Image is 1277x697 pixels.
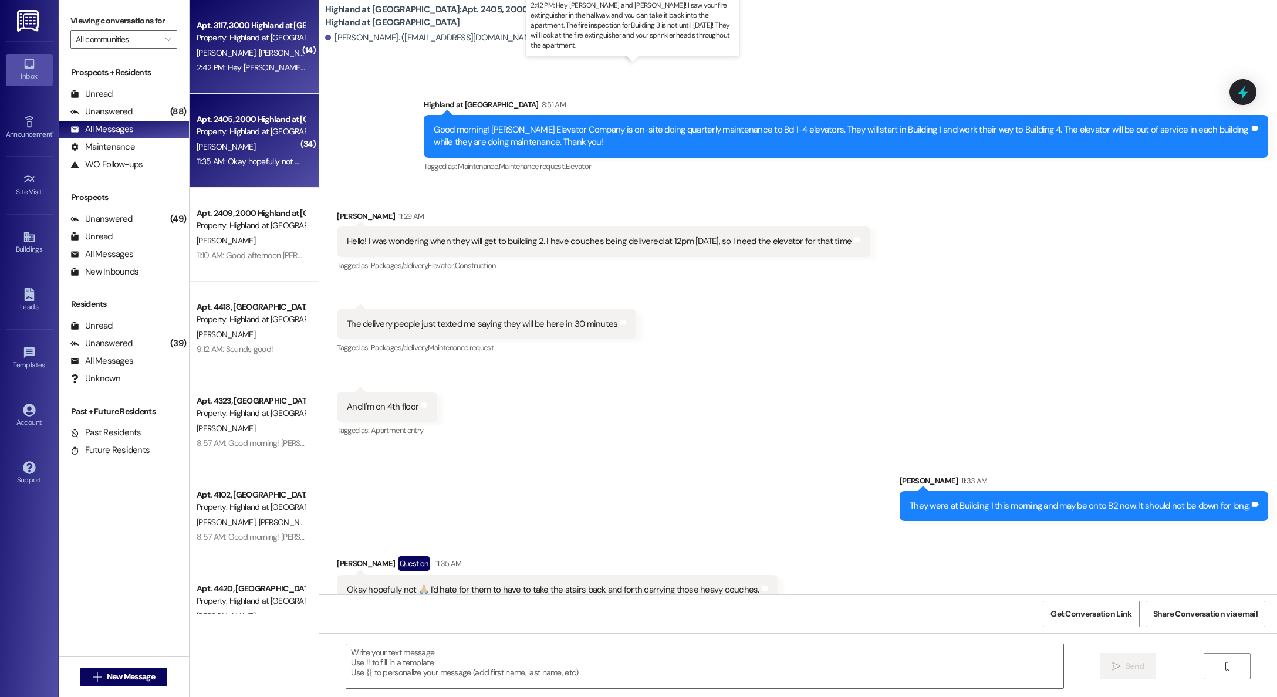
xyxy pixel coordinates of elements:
[70,88,113,100] div: Unread
[70,141,135,153] div: Maintenance
[325,32,541,44] div: [PERSON_NAME]. ([EMAIL_ADDRESS][DOMAIN_NAME])
[197,207,305,219] div: Apt. 2409, 2000 Highland at [GEOGRAPHIC_DATA]
[197,344,273,354] div: 9:12 AM: Sounds good!
[70,427,141,439] div: Past Residents
[197,32,305,44] div: Property: Highland at [GEOGRAPHIC_DATA]
[70,355,133,367] div: All Messages
[70,158,143,171] div: WO Follow-ups
[70,248,133,260] div: All Messages
[1222,662,1231,671] i: 
[347,584,759,596] div: Okay hopefully not 🙏🏼‌ I'd hate for them to have to take the stairs back and forth carrying those...
[197,250,771,260] div: 11:10 AM: Good afternoon [PERSON_NAME], we found a credit card with your name on it. Are you miss...
[45,359,47,367] span: •
[424,99,1268,115] div: Highland at [GEOGRAPHIC_DATA]
[371,260,428,270] span: Packages/delivery ,
[165,35,171,44] i: 
[6,400,53,432] a: Account
[197,489,305,501] div: Apt. 4102, [GEOGRAPHIC_DATA] at [GEOGRAPHIC_DATA]
[70,373,120,385] div: Unknown
[197,235,255,246] span: [PERSON_NAME]
[59,298,189,310] div: Residents
[424,158,1268,175] div: Tagged as:
[197,423,255,434] span: [PERSON_NAME]
[900,475,1268,491] div: [PERSON_NAME]
[347,235,852,248] div: Hello! I was wondering when they will get to building 2. I have couches being delivered at 12pm [...
[197,595,305,607] div: Property: Highland at [GEOGRAPHIC_DATA]
[167,103,189,121] div: (88)
[107,671,155,683] span: New Message
[70,12,177,30] label: Viewing conversations for
[958,475,988,487] div: 11:33 AM
[197,517,259,527] span: [PERSON_NAME]
[458,161,498,171] span: Maintenance ,
[6,227,53,259] a: Buildings
[337,339,636,356] div: Tagged as:
[197,395,305,407] div: Apt. 4323, [GEOGRAPHIC_DATA] at [GEOGRAPHIC_DATA]
[347,401,418,413] div: And I'm on 4th floor
[197,501,305,513] div: Property: Highland at [GEOGRAPHIC_DATA]
[337,257,870,274] div: Tagged as:
[337,556,778,575] div: [PERSON_NAME]
[6,170,53,201] a: Site Visit •
[70,106,133,118] div: Unanswered
[167,334,189,353] div: (39)
[70,213,133,225] div: Unanswered
[325,4,560,29] b: Highland at [GEOGRAPHIC_DATA]: Apt. 2405, 2000 Highland at [GEOGRAPHIC_DATA]
[1043,601,1139,627] button: Get Conversation Link
[428,343,494,353] span: Maintenance request
[347,318,617,330] div: The delivery people just texted me saying they will be here in 30 minutes
[371,343,428,353] span: Packages/delivery ,
[566,161,592,171] span: Elevator
[499,161,566,171] span: Maintenance request ,
[70,123,133,136] div: All Messages
[197,329,255,340] span: [PERSON_NAME]
[93,672,102,682] i: 
[70,266,138,278] div: New Inbounds
[1126,660,1144,672] span: Send
[59,66,189,79] div: Prospects + Residents
[197,113,305,126] div: Apt. 2405, 2000 Highland at [GEOGRAPHIC_DATA]
[428,260,454,270] span: Elevator ,
[197,126,305,138] div: Property: Highland at [GEOGRAPHIC_DATA]
[1050,608,1131,620] span: Get Conversation Link
[531,1,735,51] p: 2:42 PM: Hey [PERSON_NAME] and [PERSON_NAME]! I saw your fire extinguisher in the hallway, and yo...
[17,10,41,32] img: ResiDesk Logo
[396,210,424,222] div: 11:29 AM
[59,191,189,204] div: Prospects
[398,556,430,571] div: Question
[59,405,189,418] div: Past + Future Residents
[167,210,189,228] div: (49)
[42,186,44,194] span: •
[6,285,53,316] a: Leads
[197,62,1146,73] div: 2:42 PM: Hey [PERSON_NAME] and [PERSON_NAME]! I saw your fire extinguisher in the hallway, and yo...
[259,517,317,527] span: [PERSON_NAME]
[1100,653,1157,679] button: Send
[259,48,317,58] span: [PERSON_NAME]
[1146,601,1265,627] button: Share Conversation via email
[197,141,255,152] span: [PERSON_NAME]
[197,532,1134,542] div: 8:57 AM: Good morning! [PERSON_NAME] Elevator Company is on-site doing quarterly maintenance to B...
[80,668,167,686] button: New Message
[910,500,1249,512] div: They were at Building 1 this morning and may be onto B2 now. It should not be down for long.
[52,128,54,137] span: •
[337,422,437,439] div: Tagged as:
[6,54,53,86] a: Inbox
[197,313,305,326] div: Property: Highland at [GEOGRAPHIC_DATA]
[70,444,150,456] div: Future Residents
[6,458,53,489] a: Support
[6,343,53,374] a: Templates •
[337,210,870,226] div: [PERSON_NAME]
[70,231,113,243] div: Unread
[433,557,462,570] div: 11:35 AM
[197,407,305,419] div: Property: Highland at [GEOGRAPHIC_DATA]
[197,438,1134,448] div: 8:57 AM: Good morning! [PERSON_NAME] Elevator Company is on-site doing quarterly maintenance to B...
[197,48,259,58] span: [PERSON_NAME]
[539,99,566,111] div: 8:51 AM
[197,583,305,595] div: Apt. 4420, [GEOGRAPHIC_DATA] at [GEOGRAPHIC_DATA]
[70,337,133,350] div: Unanswered
[197,219,305,232] div: Property: Highland at [GEOGRAPHIC_DATA]
[1112,662,1121,671] i: 
[197,611,255,621] span: [PERSON_NAME]
[197,301,305,313] div: Apt. 4418, [GEOGRAPHIC_DATA] at [GEOGRAPHIC_DATA]
[434,124,1249,149] div: Good morning! [PERSON_NAME] Elevator Company is on-site doing quarterly maintenance to Bd 1-4 ele...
